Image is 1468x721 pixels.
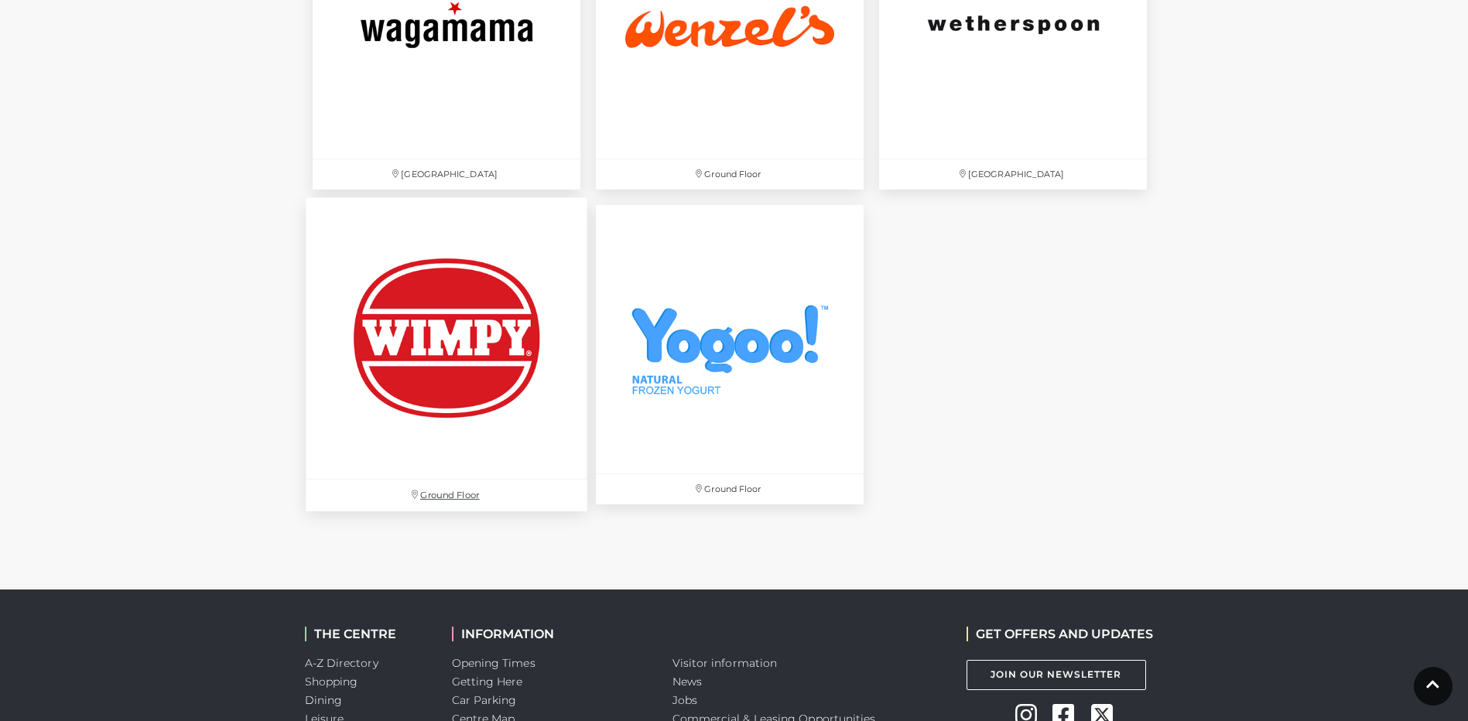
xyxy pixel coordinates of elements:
[305,656,378,670] a: A-Z Directory
[672,693,697,707] a: Jobs
[879,159,1147,190] p: [GEOGRAPHIC_DATA]
[596,205,864,473] img: Yogoo at Festival Place
[596,474,864,504] p: Ground Floor
[305,627,429,641] h2: THE CENTRE
[452,627,649,641] h2: INFORMATION
[452,693,517,707] a: Car Parking
[305,693,343,707] a: Dining
[672,656,778,670] a: Visitor information
[305,675,358,689] a: Shopping
[452,675,523,689] a: Getting Here
[306,480,587,511] p: Ground Floor
[297,190,595,520] a: Ground Floor
[967,627,1153,641] h2: GET OFFERS AND UPDATES
[452,656,536,670] a: Opening Times
[313,159,580,190] p: [GEOGRAPHIC_DATA]
[672,675,702,689] a: News
[967,660,1146,690] a: Join Our Newsletter
[596,159,864,190] p: Ground Floor
[588,197,871,511] a: Yogoo at Festival Place Ground Floor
